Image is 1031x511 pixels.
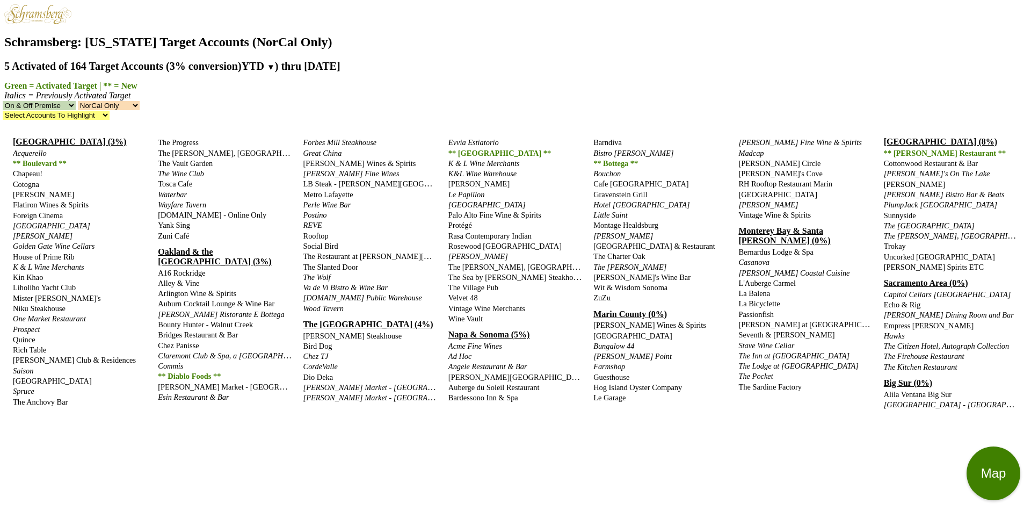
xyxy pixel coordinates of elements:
[593,362,625,371] span: Farmshop
[884,200,997,209] span: PlumpJack [GEOGRAPHIC_DATA]
[448,383,540,392] span: Auberge du Soleil Restaurant
[448,283,498,292] span: The Village Pub
[448,352,472,361] span: Ad Hoc
[13,137,126,146] a: [GEOGRAPHIC_DATA] (3%)
[884,342,1010,350] span: The Citizen Hotel, Autograph Collection
[738,289,770,298] span: La Balena
[738,351,850,360] span: The Inn at [GEOGRAPHIC_DATA]
[738,362,858,370] span: The Lodge at [GEOGRAPHIC_DATA]
[448,179,510,188] span: [PERSON_NAME]
[13,149,47,157] span: Acquerello
[448,211,541,219] span: Palo Alto Fine Wine & Spirits
[738,159,821,168] span: [PERSON_NAME] Circle
[593,342,634,350] span: Bungalow 44
[13,221,90,230] span: [GEOGRAPHIC_DATA]
[884,311,1014,319] span: [PERSON_NAME] Dining Room and Bar
[738,200,798,209] span: [PERSON_NAME]
[158,200,206,209] span: Wayfare Tavern
[13,356,136,364] span: [PERSON_NAME] Club & Residences
[884,211,916,220] span: Sunnyside
[303,283,388,292] span: Va de Vi Bistro & Wine Bar
[303,383,471,392] span: [PERSON_NAME] Market - [GEOGRAPHIC_DATA]
[303,373,333,382] span: Dio Deka
[738,383,802,391] span: The Sardine Factory
[158,269,205,277] span: A16 Rockridge
[158,169,204,178] span: The Wine Club
[303,159,416,168] span: [PERSON_NAME] Wines & Spirits
[242,60,264,72] span: YTD
[303,263,358,271] span: The Slanted Door
[738,279,796,287] span: L'Auberge Carmel
[738,299,780,308] span: La Bicyclette
[593,321,706,329] span: [PERSON_NAME] Wines & Spirits
[303,200,351,209] span: Perle Wine Bar
[4,81,137,90] span: Green = Activated Target | ** = New
[593,190,647,199] span: Gravenstein Grill
[158,232,189,240] span: Zuni Café
[738,190,817,199] span: [GEOGRAPHIC_DATA]
[13,211,63,220] span: Foreign Cinema
[448,252,508,261] span: [PERSON_NAME]
[593,393,626,402] span: Le Garage
[738,179,832,188] span: RH Rooftop Restaurant Marin
[158,382,329,391] span: [PERSON_NAME] Market - [GEOGRAPHIC_DATA]
[158,393,229,401] span: Esin Restaurant & Bar
[13,190,74,199] span: [PERSON_NAME]
[303,138,377,147] span: Forbes Mill Steakhouse
[303,362,338,371] span: CordeValle
[738,341,794,350] span: Stave Wine Cellar
[158,211,266,219] span: [DOMAIN_NAME] - Online Only
[884,180,945,189] span: [PERSON_NAME]
[884,253,995,261] span: Uncorked [GEOGRAPHIC_DATA]
[13,387,34,395] span: Spruce
[884,321,974,330] span: Empress [PERSON_NAME]
[738,138,861,147] span: [PERSON_NAME] Fine Wine & Spirits
[738,320,888,329] span: [PERSON_NAME] at [GEOGRAPHIC_DATA]
[593,352,672,361] span: [PERSON_NAME] Point
[158,247,271,266] a: Oakland & the [GEOGRAPHIC_DATA] (3%)
[158,159,213,168] span: The Vault Garden
[303,273,331,282] span: The Wolf
[13,273,43,282] span: Kin Khao
[303,211,327,219] span: Postino
[448,262,606,271] span: The [PERSON_NAME], [GEOGRAPHIC_DATA]
[738,248,813,256] span: Bernardus Lodge & Spa
[593,332,672,340] span: [GEOGRAPHIC_DATA]
[158,341,199,350] span: Chez Panisse
[967,447,1020,500] button: Map
[884,278,968,287] a: Sacramento Area (0%)
[4,4,71,24] img: Schramsberg
[884,221,975,230] span: The [GEOGRAPHIC_DATA]
[593,263,666,271] span: The [PERSON_NAME]
[593,149,673,157] span: Bistro [PERSON_NAME]
[13,398,68,406] span: The Anchovy Bar
[738,258,769,267] span: Casanova
[448,232,532,240] span: Rasa Contemporary Indian
[448,138,499,147] span: Evvia Estiatorio
[448,200,526,209] span: [GEOGRAPHIC_DATA]
[158,362,183,370] span: Commis
[13,253,75,261] span: House of Prime Rib
[13,377,92,385] span: [GEOGRAPHIC_DATA]
[13,232,72,240] span: [PERSON_NAME]
[13,346,46,354] span: Rich Table
[158,279,199,287] span: Alley & Vine
[303,232,329,240] span: Rooftop
[448,330,530,339] a: Napa & Sonoma (5%)
[13,335,35,344] span: Quince
[158,221,190,229] span: Yank Sing
[303,342,332,350] span: Bird Dog
[884,137,997,146] a: [GEOGRAPHIC_DATA] (8%)
[593,138,622,147] span: Barndiva
[884,190,1005,199] span: [PERSON_NAME] Bistro Bar & Beats
[593,211,628,219] span: Little Saint
[158,138,199,147] span: The Progress
[303,293,422,302] span: [DOMAIN_NAME] Public Warehouse
[738,149,764,157] span: Madcap
[448,342,502,350] span: Acme Fine Wines
[448,293,478,302] span: Velvet 48
[158,330,238,339] span: Bridges Restaurant & Bar
[448,242,562,250] span: Rosewood [GEOGRAPHIC_DATA]
[884,378,932,387] a: Big Sur (0%)
[593,293,611,302] span: ZuZu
